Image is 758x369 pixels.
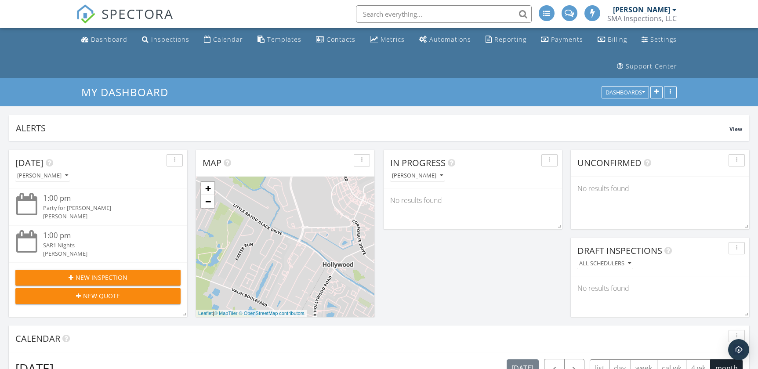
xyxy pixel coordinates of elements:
img: The Best Home Inspection Software - Spectora [76,4,95,24]
a: Reporting [482,32,530,48]
a: Support Center [613,58,681,75]
div: [PERSON_NAME] [392,173,443,179]
div: Inspections [151,35,189,43]
button: Dashboards [602,87,649,99]
div: All schedulers [579,260,631,267]
a: Zoom in [201,182,214,195]
span: [DATE] [15,157,44,169]
a: Dashboard [78,32,131,48]
div: No results found [384,188,562,212]
a: Inspections [138,32,193,48]
a: Automations (Advanced) [416,32,475,48]
div: [PERSON_NAME] [613,5,670,14]
div: Billing [608,35,627,43]
div: Automations [429,35,471,43]
a: Settings [638,32,680,48]
button: New Inspection [15,270,181,286]
div: Calendar [213,35,243,43]
button: [PERSON_NAME] [390,170,445,182]
div: Support Center [626,62,677,70]
span: New Inspection [76,273,127,282]
span: New Quote [83,291,120,300]
div: SAR1 Nights [43,241,167,250]
a: Leaflet [198,311,213,316]
div: No results found [571,276,749,300]
div: Contacts [326,35,355,43]
a: SPECTORA [76,12,174,30]
div: Templates [267,35,301,43]
a: Metrics [366,32,408,48]
div: Dashboard [91,35,127,43]
div: | [196,310,307,317]
div: Reporting [494,35,526,43]
a: Billing [594,32,631,48]
div: Dashboards [606,90,645,96]
span: Unconfirmed [577,157,642,169]
div: No results found [571,177,749,200]
span: View [729,125,742,133]
button: All schedulers [577,258,633,270]
span: SPECTORA [102,4,174,23]
div: 1:00 pm [43,230,167,241]
div: 1:00 pm [43,193,167,204]
div: Open Intercom Messenger [728,339,749,360]
span: Calendar [15,333,60,344]
span: Draft Inspections [577,245,662,257]
div: Metrics [381,35,405,43]
div: [PERSON_NAME] [17,173,68,179]
div: Party for [PERSON_NAME] [43,204,167,212]
div: [PERSON_NAME] [43,212,167,221]
input: Search everything... [356,5,532,23]
a: Zoom out [201,195,214,208]
div: SMA Inspections, LLC [607,14,677,23]
a: My Dashboard [81,85,176,99]
span: In Progress [390,157,446,169]
button: [PERSON_NAME] [15,170,70,182]
div: Settings [650,35,677,43]
button: New Quote [15,288,181,304]
div: Payments [551,35,583,43]
a: Calendar [200,32,247,48]
div: [PERSON_NAME] [43,250,167,258]
a: Payments [537,32,587,48]
a: © OpenStreetMap contributors [239,311,305,316]
a: Templates [254,32,305,48]
div: Alerts [16,122,729,134]
a: © MapTiler [214,311,238,316]
a: Contacts [312,32,359,48]
span: Map [203,157,221,169]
